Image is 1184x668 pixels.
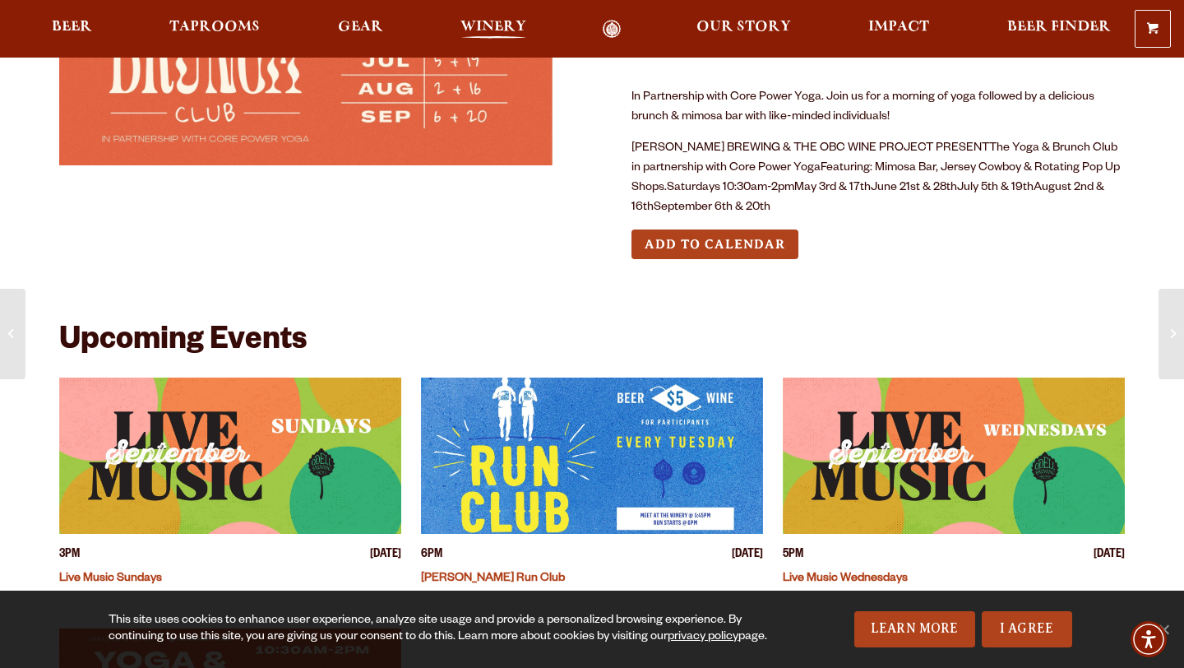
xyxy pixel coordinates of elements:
[631,88,1125,128] p: In Partnership with Core Power Yoga. Join us for a morning of yoga followed by a delicious brunch...
[997,20,1122,39] a: Beer Finder
[450,20,537,39] a: Winery
[109,613,770,646] div: This site uses cookies to enhance user experience, analyze site usage and provide a personalized ...
[327,20,394,39] a: Gear
[460,21,526,34] span: Winery
[783,547,803,564] span: 5PM
[59,547,80,564] span: 3PM
[59,573,162,586] a: Live Music Sundays
[858,20,940,39] a: Impact
[159,20,271,39] a: Taprooms
[868,21,929,34] span: Impact
[1094,547,1125,564] span: [DATE]
[421,573,565,586] a: [PERSON_NAME] Run Club
[41,20,103,39] a: Beer
[783,378,1125,534] a: View event details
[631,230,798,260] button: Add to Calendar
[982,611,1072,647] a: I Agree
[59,378,401,534] a: View event details
[421,378,763,534] a: View event details
[686,20,802,39] a: Our Story
[1131,621,1167,657] div: Accessibility Menu
[631,139,1125,218] p: [PERSON_NAME] BREWING & THE OBC WINE PROJECT PRESENTThe Yoga & Brunch Club in partnership with Co...
[370,547,401,564] span: [DATE]
[732,547,763,564] span: [DATE]
[1007,21,1111,34] span: Beer Finder
[783,573,908,586] a: Live Music Wednesdays
[169,21,260,34] span: Taprooms
[52,21,92,34] span: Beer
[854,611,975,647] a: Learn More
[59,325,307,361] h2: Upcoming Events
[421,547,442,564] span: 6PM
[581,20,643,39] a: Odell Home
[668,631,738,644] a: privacy policy
[338,21,383,34] span: Gear
[696,21,791,34] span: Our Story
